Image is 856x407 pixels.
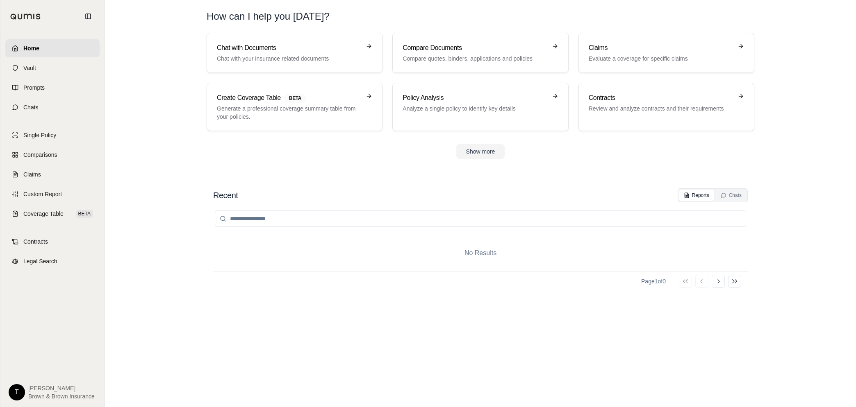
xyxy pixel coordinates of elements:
a: Home [5,39,100,57]
button: Collapse sidebar [82,10,95,23]
h3: Create Coverage Table [217,93,361,103]
span: Coverage Table [23,210,64,218]
div: Chats [721,192,742,199]
span: Claims [23,170,41,179]
a: Create Coverage TableBETAGenerate a professional coverage summary table from your policies. [207,83,382,131]
div: No Results [213,235,748,271]
h2: Recent [213,190,238,201]
span: Brown & Brown Insurance [28,392,95,400]
h1: How can I help you [DATE]? [207,10,754,23]
a: Policy AnalysisAnalyze a single policy to identify key details [392,83,568,131]
span: Home [23,44,39,52]
span: Vault [23,64,36,72]
button: Show more [456,144,505,159]
a: Single Policy [5,126,100,144]
span: Chats [23,103,39,111]
button: Chats [716,190,747,201]
h3: Claims [589,43,733,53]
button: Reports [679,190,714,201]
p: Review and analyze contracts and their requirements [589,104,733,113]
a: Coverage TableBETA [5,205,100,223]
a: Prompts [5,79,100,97]
h3: Compare Documents [403,43,546,53]
h3: Policy Analysis [403,93,546,103]
a: Contracts [5,233,100,251]
span: BETA [284,94,306,103]
div: Page 1 of 0 [641,277,666,285]
a: Compare DocumentsCompare quotes, binders, applications and policies [392,33,568,73]
span: Custom Report [23,190,62,198]
span: Contracts [23,237,48,246]
a: Chats [5,98,100,116]
span: [PERSON_NAME] [28,384,95,392]
a: Claims [5,165,100,183]
h3: Chat with Documents [217,43,361,53]
a: Legal Search [5,252,100,270]
h3: Contracts [589,93,733,103]
span: Legal Search [23,257,57,265]
p: Evaluate a coverage for specific claims [589,54,733,63]
span: Comparisons [23,151,57,159]
p: Compare quotes, binders, applications and policies [403,54,546,63]
p: Generate a professional coverage summary table from your policies. [217,104,361,121]
p: Analyze a single policy to identify key details [403,104,546,113]
a: Custom Report [5,185,100,203]
a: Vault [5,59,100,77]
a: ClaimsEvaluate a coverage for specific claims [578,33,754,73]
div: T [9,384,25,400]
a: Chat with DocumentsChat with your insurance related documents [207,33,382,73]
p: Chat with your insurance related documents [217,54,361,63]
img: Qumis Logo [10,14,41,20]
div: Reports [684,192,709,199]
span: Single Policy [23,131,56,139]
span: Prompts [23,84,45,92]
a: Comparisons [5,146,100,164]
span: BETA [76,210,93,218]
a: ContractsReview and analyze contracts and their requirements [578,83,754,131]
